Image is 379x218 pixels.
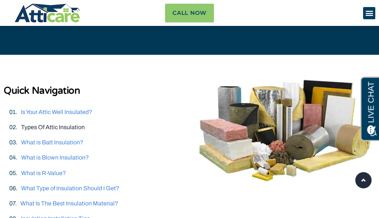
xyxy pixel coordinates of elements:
[20,200,118,207] a: What Is The Best Insulation Material?
[19,6,60,15] span: Opens a chat window
[4,140,122,196] iframe: Chat Invitation
[21,109,92,115] a: Is Your Attic Well Insulated?
[4,85,80,96] strong: Quick Navigation​
[363,7,375,19] div: Menu Toggle
[21,124,85,130] a: Types Of Attic Insulation
[165,4,214,22] a: Call Now
[21,139,83,145] a: What is Batt Insulation?
[172,7,207,19] span: Call Now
